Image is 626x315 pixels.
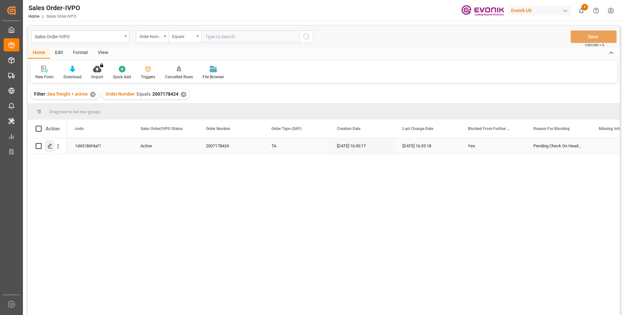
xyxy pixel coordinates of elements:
div: Format [68,47,93,59]
div: Triggers [141,74,155,80]
span: Last Change Date [402,126,433,131]
span: Equals [137,91,151,97]
input: Type to search [201,30,300,43]
button: open menu [136,30,169,43]
span: Sea freight + active [47,91,88,97]
img: Evonik-brand-mark-Deep-Purple-RGB.jpeg_1700498283.jpeg [461,5,504,16]
div: Home [28,47,50,59]
div: 1d43186f4af1 [67,138,133,154]
div: Sales Order-IVPO [28,3,80,13]
div: Yes [468,139,518,154]
div: ✕ [90,92,96,97]
div: File Browser [203,74,224,80]
div: Order Number [139,32,162,40]
div: Download [64,74,82,80]
div: Active [140,139,190,154]
span: 6 [581,4,588,10]
span: Order Number [206,126,230,131]
div: Evonik US [508,6,571,15]
div: Cancelled Rows [165,74,193,80]
span: Ctrl/CMD + S [585,43,604,47]
span: Blocked From Further Processing [468,126,512,131]
button: show 6 new notifications [574,3,589,18]
button: open menu [169,30,201,43]
button: Evonik US [508,4,574,17]
div: Edit [50,47,68,59]
div: ✕ [181,92,186,97]
div: Quick Add [113,74,131,80]
button: Save [571,30,617,43]
span: Creation Date [337,126,360,131]
div: Press SPACE to select this row. [28,138,67,154]
a: Home [28,14,39,19]
span: Filter : [34,91,47,97]
span: code [75,126,83,131]
span: Reason For Blocking [533,126,570,131]
div: Pending Check On Header Level, Special Transport Requirements Unchecked [525,138,591,154]
div: Sales Order-IVPO [35,32,122,40]
div: [DATE] 16:35:17 [329,138,395,154]
div: 2007178424 [198,138,264,154]
span: Drag here to set row groups [49,109,101,114]
div: Action [46,126,60,132]
span: 2007178424 [152,91,178,97]
button: search button [300,30,313,43]
div: New Form [35,74,54,80]
div: TA [264,138,329,154]
div: Equals [172,32,194,40]
button: open menu [31,30,129,43]
span: Sales Order/IVPO Status [140,126,183,131]
span: Order Number [105,91,135,97]
div: [DATE] 16:35:18 [395,138,460,154]
span: Order Type (SAP) [271,126,302,131]
button: Help Center [589,3,603,18]
div: View [93,47,113,59]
